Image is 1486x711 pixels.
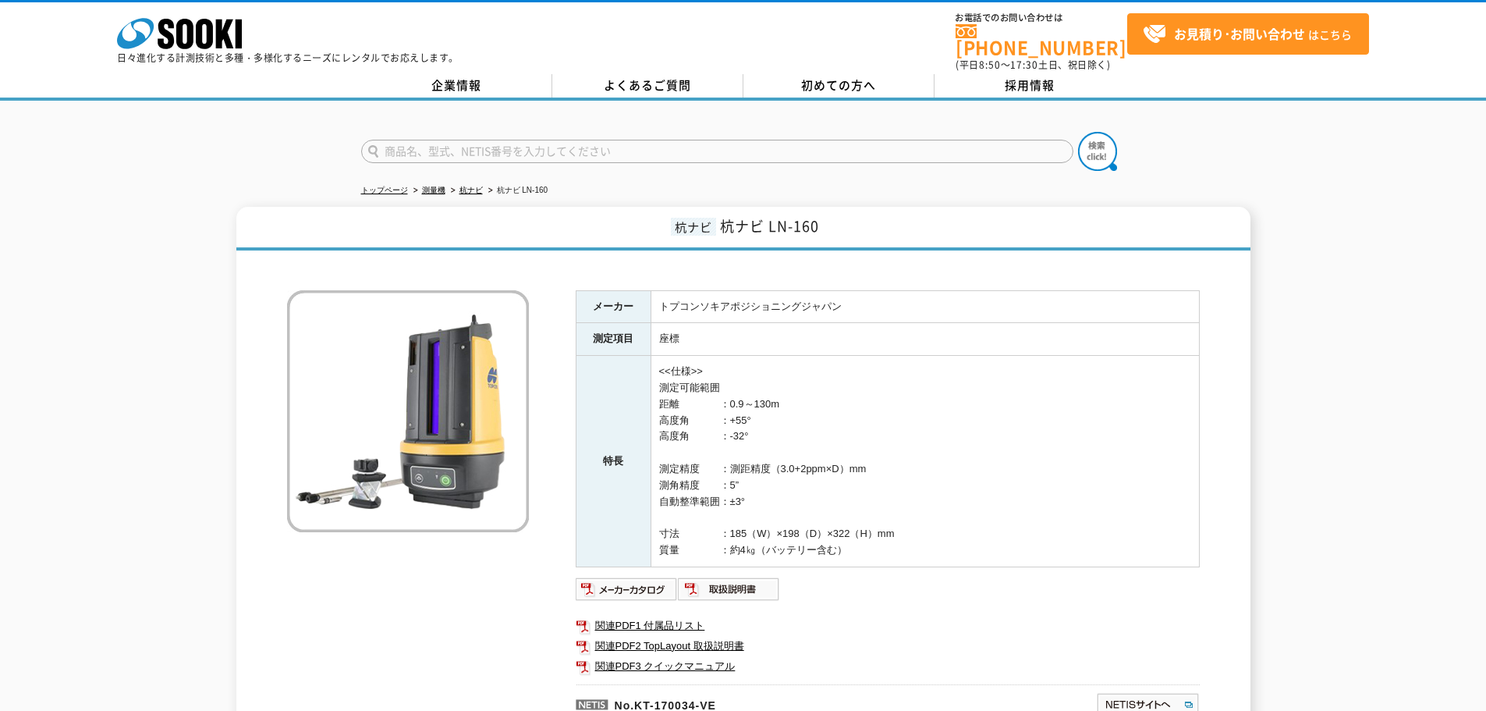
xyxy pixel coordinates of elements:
[743,74,935,98] a: 初めての方へ
[287,290,529,532] img: 杭ナビ LN-160
[935,74,1126,98] a: 採用情報
[576,577,678,602] img: メーカーカタログ
[678,587,780,599] a: 取扱説明書
[651,323,1199,356] td: 座標
[576,356,651,567] th: 特長
[1127,13,1369,55] a: お見積り･お問い合わせはこちら
[979,58,1001,72] span: 8:50
[1010,58,1038,72] span: 17:30
[117,53,459,62] p: 日々進化する計測技術と多種・多様化するニーズにレンタルでお応えします。
[552,74,743,98] a: よくあるご質問
[576,616,1200,636] a: 関連PDF1 付属品リスト
[576,656,1200,677] a: 関連PDF3 クイックマニュアル
[361,186,408,194] a: トップページ
[801,76,876,94] span: 初めての方へ
[720,215,819,236] span: 杭ナビ LN-160
[422,186,445,194] a: 測量機
[576,323,651,356] th: 測定項目
[485,183,548,199] li: 杭ナビ LN-160
[1078,132,1117,171] img: btn_search.png
[576,636,1200,656] a: 関連PDF2 TopLayout 取扱説明書
[459,186,483,194] a: 杭ナビ
[651,356,1199,567] td: <<仕様>> 測定可能範囲 距離 ：0.9～130m 高度角 ：+55° 高度角 ：-32° 測定精度 ：測距精度（3.0+2ppm×D）mm 測角精度 ：5” 自動整準範囲：±3° 寸法 ：1...
[1143,23,1352,46] span: はこちら
[576,587,678,599] a: メーカーカタログ
[361,74,552,98] a: 企業情報
[678,577,780,602] img: 取扱説明書
[651,290,1199,323] td: トプコンソキアポジショニングジャパン
[956,24,1127,56] a: [PHONE_NUMBER]
[1174,24,1305,43] strong: お見積り･お問い合わせ
[956,58,1110,72] span: (平日 ～ 土日、祝日除く)
[576,290,651,323] th: メーカー
[671,218,716,236] span: 杭ナビ
[956,13,1127,23] span: お電話でのお問い合わせは
[361,140,1073,163] input: 商品名、型式、NETIS番号を入力してください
